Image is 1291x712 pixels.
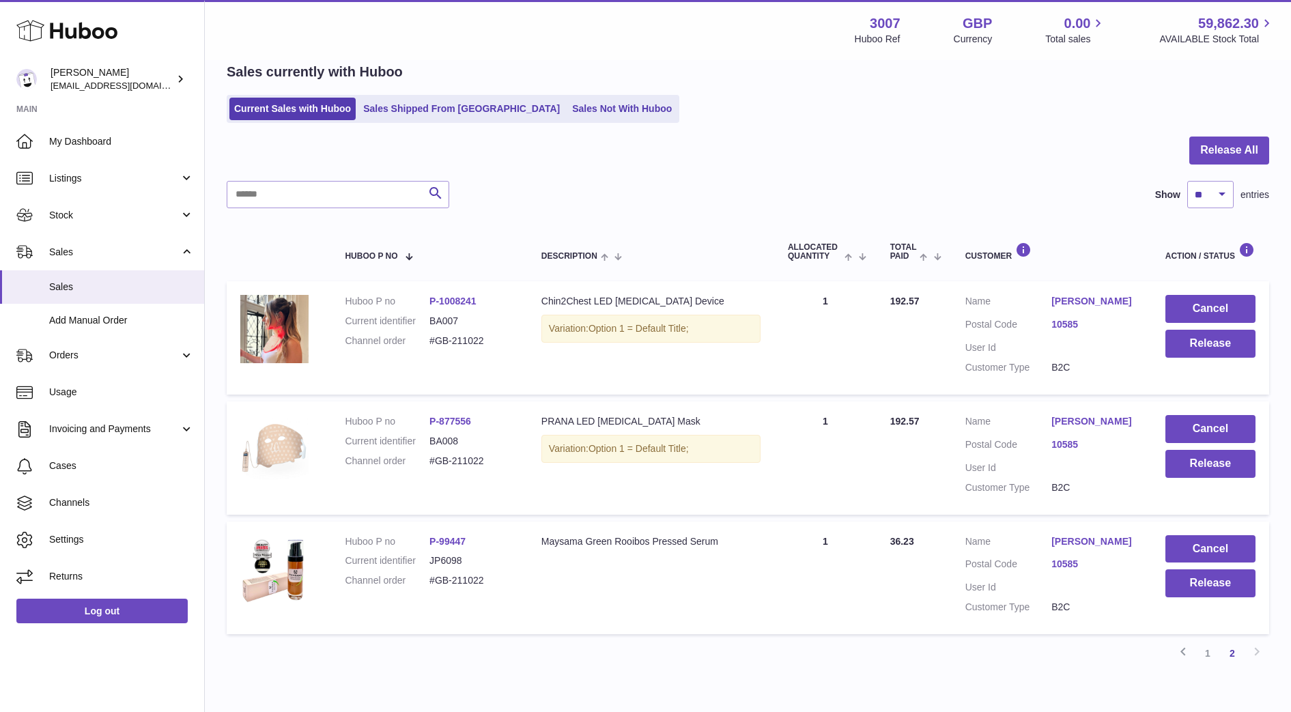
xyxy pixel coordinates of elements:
[240,415,309,483] img: 30071704385433.jpg
[1051,318,1138,331] a: 10585
[1240,188,1269,201] span: entries
[49,386,194,399] span: Usage
[1165,415,1255,443] button: Cancel
[429,296,477,307] a: P-1008241
[49,172,180,185] span: Listings
[1051,295,1138,308] a: [PERSON_NAME]
[1051,558,1138,571] a: 10585
[345,252,397,261] span: Huboo P no
[774,281,877,395] td: 1
[1165,295,1255,323] button: Cancel
[345,554,429,567] dt: Current identifier
[1051,415,1138,428] a: [PERSON_NAME]
[429,315,514,328] dd: BA007
[49,423,180,436] span: Invoicing and Payments
[1045,33,1106,46] span: Total sales
[1051,601,1138,614] dd: B2C
[49,209,180,222] span: Stock
[51,80,201,91] span: [EMAIL_ADDRESS][DOMAIN_NAME]
[965,361,1052,374] dt: Customer Type
[240,295,309,363] img: 1_b267aea5-91db-496f-be72-e1a57b430806.png
[965,601,1052,614] dt: Customer Type
[16,69,37,89] img: bevmay@maysama.com
[541,535,761,548] div: Maysama Green Rooibos Pressed Serum
[965,318,1052,334] dt: Postal Code
[49,314,194,327] span: Add Manual Order
[965,242,1138,261] div: Customer
[345,315,429,328] dt: Current identifier
[567,98,677,120] a: Sales Not With Huboo
[49,246,180,259] span: Sales
[240,535,309,603] img: 30071627552388.png
[788,243,841,261] span: ALLOCATED Quantity
[429,334,514,347] dd: #GB-211022
[1165,535,1255,563] button: Cancel
[51,66,173,92] div: [PERSON_NAME]
[1051,535,1138,548] a: [PERSON_NAME]
[1165,242,1255,261] div: Action / Status
[429,435,514,448] dd: BA008
[1051,361,1138,374] dd: B2C
[890,296,920,307] span: 192.57
[345,295,429,308] dt: Huboo P no
[965,341,1052,354] dt: User Id
[1165,450,1255,478] button: Release
[588,443,689,454] span: Option 1 = Default Title;
[588,323,689,334] span: Option 1 = Default Title;
[345,455,429,468] dt: Channel order
[49,533,194,546] span: Settings
[429,416,471,427] a: P-877556
[16,599,188,623] a: Log out
[1159,33,1275,46] span: AVAILABLE Stock Total
[890,536,914,547] span: 36.23
[49,496,194,509] span: Channels
[965,481,1052,494] dt: Customer Type
[965,438,1052,455] dt: Postal Code
[965,581,1052,594] dt: User Id
[358,98,565,120] a: Sales Shipped From [GEOGRAPHIC_DATA]
[1045,14,1106,46] a: 0.00 Total sales
[49,281,194,294] span: Sales
[1159,14,1275,46] a: 59,862.30 AVAILABLE Stock Total
[1051,438,1138,451] a: 10585
[541,435,761,463] div: Variation:
[870,14,900,33] strong: 3007
[345,574,429,587] dt: Channel order
[541,415,761,428] div: PRANA LED [MEDICAL_DATA] Mask
[541,295,761,308] div: Chin2Chest LED [MEDICAL_DATA] Device
[1051,481,1138,494] dd: B2C
[1195,641,1220,666] a: 1
[49,135,194,148] span: My Dashboard
[1165,569,1255,597] button: Release
[965,558,1052,574] dt: Postal Code
[1220,641,1245,666] a: 2
[429,536,466,547] a: P-99447
[890,243,917,261] span: Total paid
[345,334,429,347] dt: Channel order
[954,33,993,46] div: Currency
[345,535,429,548] dt: Huboo P no
[965,461,1052,474] dt: User Id
[774,522,877,635] td: 1
[1189,137,1269,165] button: Release All
[49,349,180,362] span: Orders
[774,401,877,515] td: 1
[429,554,514,567] dd: JP6098
[855,33,900,46] div: Huboo Ref
[229,98,356,120] a: Current Sales with Huboo
[429,455,514,468] dd: #GB-211022
[1198,14,1259,33] span: 59,862.30
[1155,188,1180,201] label: Show
[49,570,194,583] span: Returns
[963,14,992,33] strong: GBP
[345,435,429,448] dt: Current identifier
[49,459,194,472] span: Cases
[965,295,1052,311] dt: Name
[1064,14,1091,33] span: 0.00
[965,415,1052,431] dt: Name
[890,416,920,427] span: 192.57
[1165,330,1255,358] button: Release
[429,574,514,587] dd: #GB-211022
[227,63,403,81] h2: Sales currently with Huboo
[965,535,1052,552] dt: Name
